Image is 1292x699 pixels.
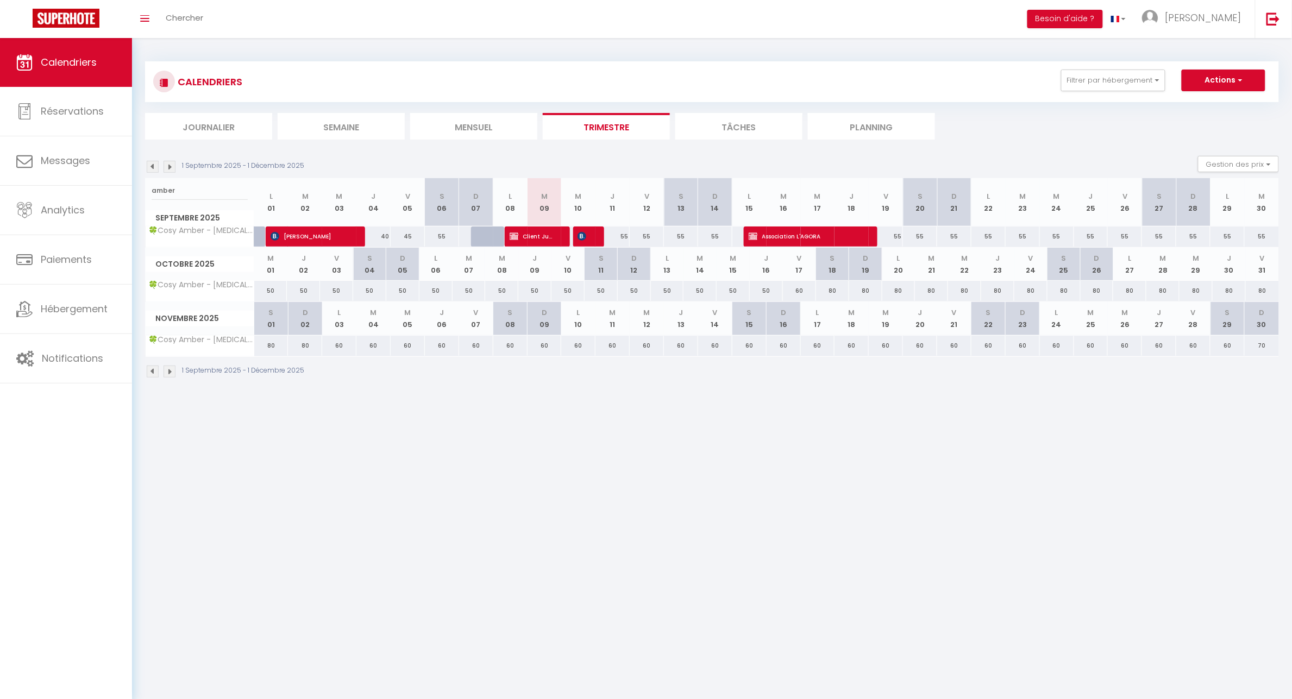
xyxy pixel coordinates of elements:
abbr: M [1088,307,1094,318]
div: 80 [1146,281,1180,301]
div: 50 [419,281,453,301]
abbr: S [508,307,513,318]
div: 60 [937,336,971,356]
abbr: V [474,307,479,318]
abbr: J [1089,191,1093,201]
abbr: J [372,191,376,201]
div: 50 [386,281,419,301]
th: 14 [698,178,732,226]
div: 60 [528,336,562,356]
div: 50 [353,281,386,301]
th: 30 [1245,178,1279,226]
th: 04 [356,302,391,335]
div: 80 [849,281,882,301]
abbr: M [336,191,343,201]
th: 14 [698,302,732,335]
abbr: L [338,307,341,318]
abbr: L [987,191,990,201]
abbr: L [748,191,751,201]
div: 60 [561,336,595,356]
abbr: J [302,253,306,263]
div: 60 [493,336,528,356]
th: 17 [801,178,835,226]
span: Client Jungles INNOVHOME [510,226,555,247]
th: 06 [425,302,459,335]
div: 80 [915,281,948,301]
div: 55 [425,226,459,247]
div: 60 [971,336,1006,356]
abbr: S [986,307,991,318]
abbr: V [883,191,888,201]
div: 55 [1142,226,1176,247]
th: 17 [801,302,835,335]
span: Calendriers [41,55,97,69]
abbr: D [473,191,479,201]
abbr: S [679,191,683,201]
abbr: L [434,253,437,263]
abbr: S [1157,191,1162,201]
th: 02 [288,178,322,226]
abbr: M [1160,253,1166,263]
span: [PERSON_NAME] [578,226,589,247]
th: 06 [425,178,459,226]
abbr: M [644,307,650,318]
th: 23 [1006,302,1040,335]
span: Analytics [41,203,85,217]
abbr: L [1128,253,1132,263]
div: 80 [816,281,849,301]
span: Association L'AGORA [749,226,863,247]
div: 60 [903,336,937,356]
div: 50 [518,281,551,301]
th: 28 [1176,302,1211,335]
abbr: S [918,191,923,201]
abbr: V [405,191,410,201]
th: 02 [287,248,320,281]
abbr: J [995,253,1000,263]
div: 60 [835,336,869,356]
abbr: D [631,253,637,263]
th: 21 [937,178,971,226]
th: 19 [849,248,882,281]
th: 11 [595,178,630,226]
abbr: M [883,307,889,318]
abbr: M [302,191,309,201]
button: Filtrer par hébergement [1061,70,1165,91]
th: 04 [353,248,386,281]
th: 26 [1108,178,1142,226]
th: 18 [816,248,849,281]
th: 07 [459,178,493,226]
th: 16 [767,302,801,335]
div: 45 [391,226,425,247]
span: Paiements [41,253,92,266]
abbr: L [269,191,273,201]
div: 50 [287,281,320,301]
abbr: S [747,307,752,318]
button: Ouvrir le widget de chat LiveChat [9,4,41,37]
div: 80 [254,336,288,356]
li: Tâches [675,113,802,140]
abbr: M [371,307,377,318]
div: 80 [981,281,1014,301]
abbr: D [1191,191,1196,201]
div: 50 [750,281,783,301]
span: Septembre 2025 [146,210,254,226]
th: 16 [750,248,783,281]
th: 29 [1180,248,1213,281]
abbr: D [542,307,547,318]
abbr: V [952,307,957,318]
button: Gestion des prix [1198,156,1279,172]
th: 05 [386,248,419,281]
th: 18 [835,302,869,335]
span: Notifications [42,351,103,365]
div: 60 [1211,336,1245,356]
th: 09 [518,248,551,281]
th: 02 [288,302,322,335]
div: 55 [1211,226,1245,247]
abbr: D [781,307,786,318]
li: Trimestre [543,113,670,140]
div: 60 [322,336,356,356]
abbr: M [780,191,787,201]
abbr: L [509,191,512,201]
th: 22 [948,248,981,281]
th: 13 [651,248,684,281]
